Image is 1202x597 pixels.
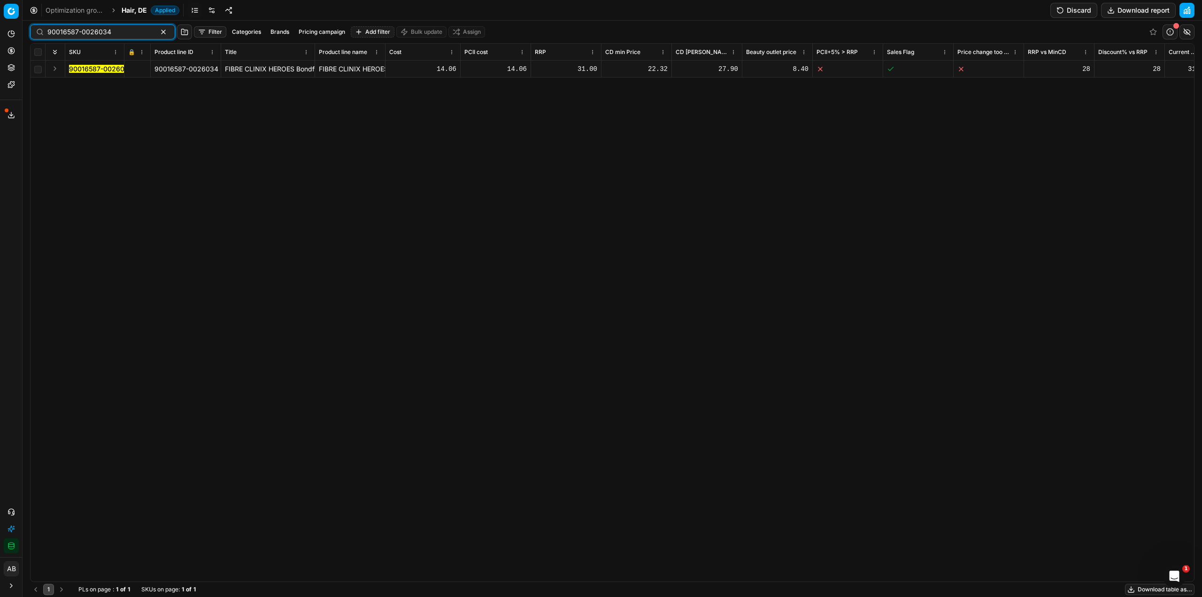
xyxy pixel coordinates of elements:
strong: 1 [193,586,196,593]
button: Filter [194,26,226,38]
span: Beauty outlet price [746,48,796,56]
nav: breadcrumb [46,6,179,15]
button: Go to previous page [30,584,41,595]
div: 28 [1028,64,1090,74]
button: Expand all [49,47,61,58]
span: PCII+5% > RRP [817,48,858,56]
span: SKU [69,48,81,56]
div: 14.06 [389,64,456,74]
button: Discard [1050,3,1097,18]
mark: 90016587-0026034 [69,65,133,73]
a: Optimization groups [46,6,106,15]
div: : [78,586,130,593]
span: Product line ID [154,48,193,56]
div: 8.40 [746,64,809,74]
button: 1 [43,584,54,595]
div: 27.90 [676,64,738,74]
nav: pagination [30,584,67,595]
button: Download report [1101,3,1176,18]
strong: 1 [182,586,184,593]
button: 90016587-0026034 [69,64,133,74]
strong: of [186,586,192,593]
span: FIBRE CLINIX HEROES Bondfinity Fibre Sealer Haarkur 150 ml [225,65,414,73]
button: Brands [267,26,293,38]
span: Cost [389,48,401,56]
span: Title [225,48,237,56]
div: 90016587-0026034 [154,64,217,74]
span: Product line name [319,48,367,56]
button: Assign [448,26,485,38]
span: Hair, DEApplied [122,6,179,15]
span: Sales Flag [887,48,914,56]
span: PCII cost [464,48,488,56]
span: Current price [1169,48,1198,56]
span: SKUs on page : [141,586,180,593]
strong: 1 [128,586,130,593]
span: CD min Price [605,48,640,56]
span: Applied [151,6,179,15]
button: Add filter [351,26,394,38]
button: Bulk update [396,26,447,38]
strong: of [120,586,126,593]
span: 1 [1182,565,1190,573]
div: 22.32 [605,64,668,74]
div: 31.00 [535,64,597,74]
button: Download table as... [1125,584,1194,595]
div: FIBRE CLINIX HEROES Bondfinity Fibre Sealer Haarkur 150 ml [319,64,381,74]
span: 🔒 [128,48,135,56]
input: Search by SKU or title [47,27,150,37]
strong: 1 [116,586,118,593]
div: 28 [1098,64,1161,74]
button: Pricing campaign [295,26,349,38]
span: AB [4,562,18,576]
div: 14.06 [464,64,527,74]
button: Go to next page [56,584,67,595]
span: Discount% vs RRP [1098,48,1148,56]
span: PLs on page [78,586,111,593]
span: RRP [535,48,546,56]
button: Categories [228,26,265,38]
button: Expand [49,63,61,74]
span: Hair, DE [122,6,147,15]
span: CD [PERSON_NAME] [676,48,729,56]
span: RRP vs MinCD [1028,48,1066,56]
iframe: Intercom live chat [1163,565,1186,588]
span: Price change too high [957,48,1010,56]
button: AB [4,561,19,576]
